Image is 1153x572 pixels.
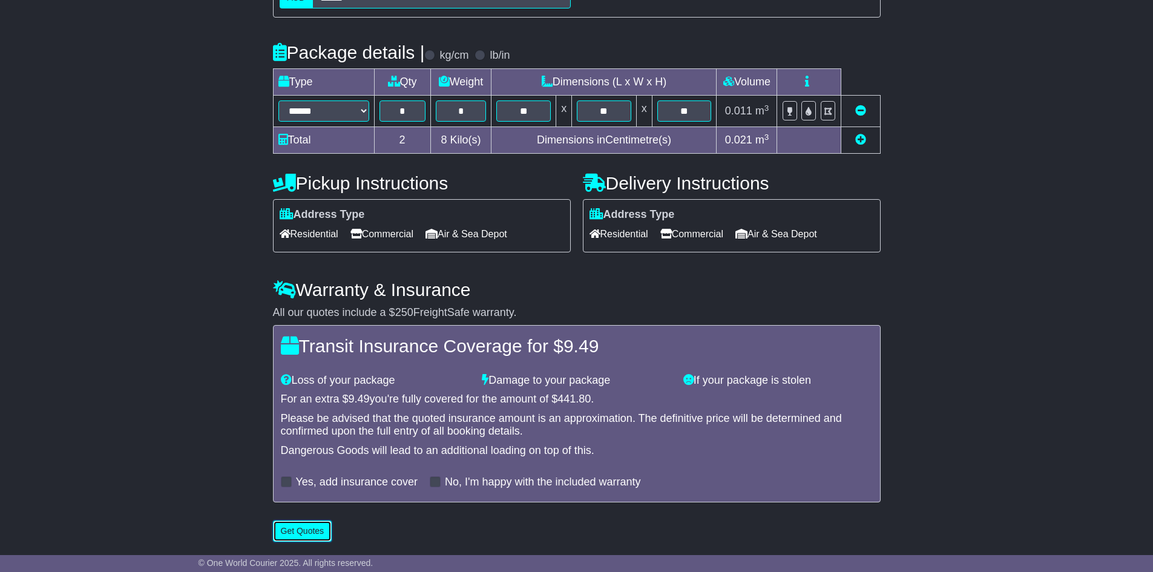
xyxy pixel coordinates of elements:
[273,280,881,300] h4: Warranty & Insurance
[755,105,769,117] span: m
[430,69,491,96] td: Weight
[280,208,365,222] label: Address Type
[374,69,430,96] td: Qty
[855,134,866,146] a: Add new item
[199,558,373,568] span: © One World Courier 2025. All rights reserved.
[281,336,873,356] h4: Transit Insurance Coverage for $
[735,225,817,243] span: Air & Sea Depot
[281,412,873,438] div: Please be advised that the quoted insurance amount is an approximation. The definitive price will...
[583,173,881,193] h4: Delivery Instructions
[491,127,717,154] td: Dimensions in Centimetre(s)
[280,225,338,243] span: Residential
[717,69,777,96] td: Volume
[296,476,418,489] label: Yes, add insurance cover
[441,134,447,146] span: 8
[273,521,332,542] button: Get Quotes
[491,69,717,96] td: Dimensions (L x W x H)
[725,134,752,146] span: 0.021
[395,306,413,318] span: 250
[755,134,769,146] span: m
[374,127,430,154] td: 2
[563,336,599,356] span: 9.49
[660,225,723,243] span: Commercial
[430,127,491,154] td: Kilo(s)
[350,225,413,243] span: Commercial
[590,225,648,243] span: Residential
[281,393,873,406] div: For an extra $ you're fully covered for the amount of $ .
[764,133,769,142] sup: 3
[273,173,571,193] h4: Pickup Instructions
[273,42,425,62] h4: Package details |
[490,49,510,62] label: lb/in
[425,225,507,243] span: Air & Sea Depot
[677,374,879,387] div: If your package is stolen
[349,393,370,405] span: 9.49
[636,96,652,127] td: x
[445,476,641,489] label: No, I'm happy with the included warranty
[855,105,866,117] a: Remove this item
[273,69,374,96] td: Type
[476,374,677,387] div: Damage to your package
[439,49,468,62] label: kg/cm
[273,306,881,320] div: All our quotes include a $ FreightSafe warranty.
[281,444,873,458] div: Dangerous Goods will lead to an additional loading on top of this.
[273,127,374,154] td: Total
[556,96,572,127] td: x
[764,104,769,113] sup: 3
[557,393,591,405] span: 441.80
[590,208,675,222] label: Address Type
[275,374,476,387] div: Loss of your package
[725,105,752,117] span: 0.011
